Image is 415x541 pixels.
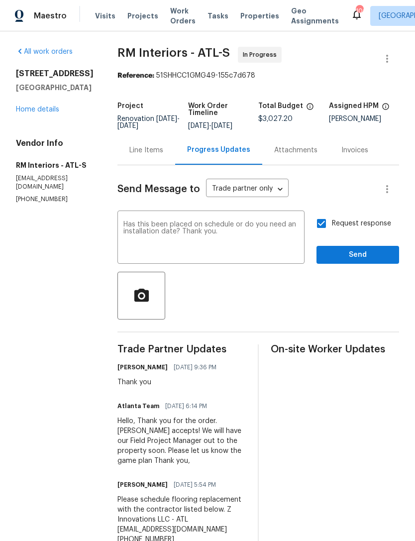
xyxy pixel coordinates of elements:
h6: [PERSON_NAME] [117,480,168,490]
b: Reference: [117,72,154,79]
span: [DATE] 9:36 PM [174,362,216,372]
p: [PHONE_NUMBER] [16,195,94,204]
a: All work orders [16,48,73,55]
h5: Project [117,103,143,109]
h5: RM Interiors - ATL-S [16,160,94,170]
div: Thank you [117,377,222,387]
span: [DATE] [117,122,138,129]
h5: Total Budget [258,103,303,109]
span: Projects [127,11,158,21]
span: RM Interiors - ATL-S [117,47,230,59]
span: Trade Partner Updates [117,344,246,354]
span: - [117,115,180,129]
span: The total cost of line items that have been proposed by Opendoor. This sum includes line items th... [306,103,314,115]
textarea: Has this been placed on schedule or do you need an installation date? Thank you. [123,221,299,256]
h2: [STREET_ADDRESS] [16,69,94,79]
button: Send [316,246,399,264]
span: [DATE] [211,122,232,129]
span: The hpm assigned to this work order. [382,103,390,115]
span: [DATE] [156,115,177,122]
span: Visits [95,11,115,21]
span: Request response [332,218,391,229]
span: Work Orders [170,6,196,26]
div: Line Items [129,145,163,155]
h6: [PERSON_NAME] [117,362,168,372]
h4: Vendor Info [16,138,94,148]
div: 51SHHCC1GMG49-155c7d678 [117,71,399,81]
div: Trade partner only [206,181,289,198]
div: [PERSON_NAME] [329,115,400,122]
div: Attachments [274,145,317,155]
span: In Progress [243,50,281,60]
span: [DATE] 5:54 PM [174,480,216,490]
span: [DATE] 6:14 PM [165,401,207,411]
div: 106 [356,6,363,16]
span: Renovation [117,115,180,129]
div: Progress Updates [187,145,250,155]
a: Home details [16,106,59,113]
span: Tasks [207,12,228,19]
span: Send Message to [117,184,200,194]
h5: Work Order Timeline [188,103,259,116]
p: [EMAIL_ADDRESS][DOMAIN_NAME] [16,174,94,191]
span: Properties [240,11,279,21]
span: [DATE] [188,122,209,129]
h5: [GEOGRAPHIC_DATA] [16,83,94,93]
span: Send [324,249,391,261]
span: Maestro [34,11,67,21]
h6: Atlanta Team [117,401,159,411]
h5: Assigned HPM [329,103,379,109]
span: On-site Worker Updates [271,344,399,354]
span: - [188,122,232,129]
div: Invoices [341,145,368,155]
span: $3,027.20 [258,115,293,122]
span: Geo Assignments [291,6,339,26]
div: Hello, Thank you for the order. [PERSON_NAME] accepts! We will have our Field Project Manager out... [117,416,246,466]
